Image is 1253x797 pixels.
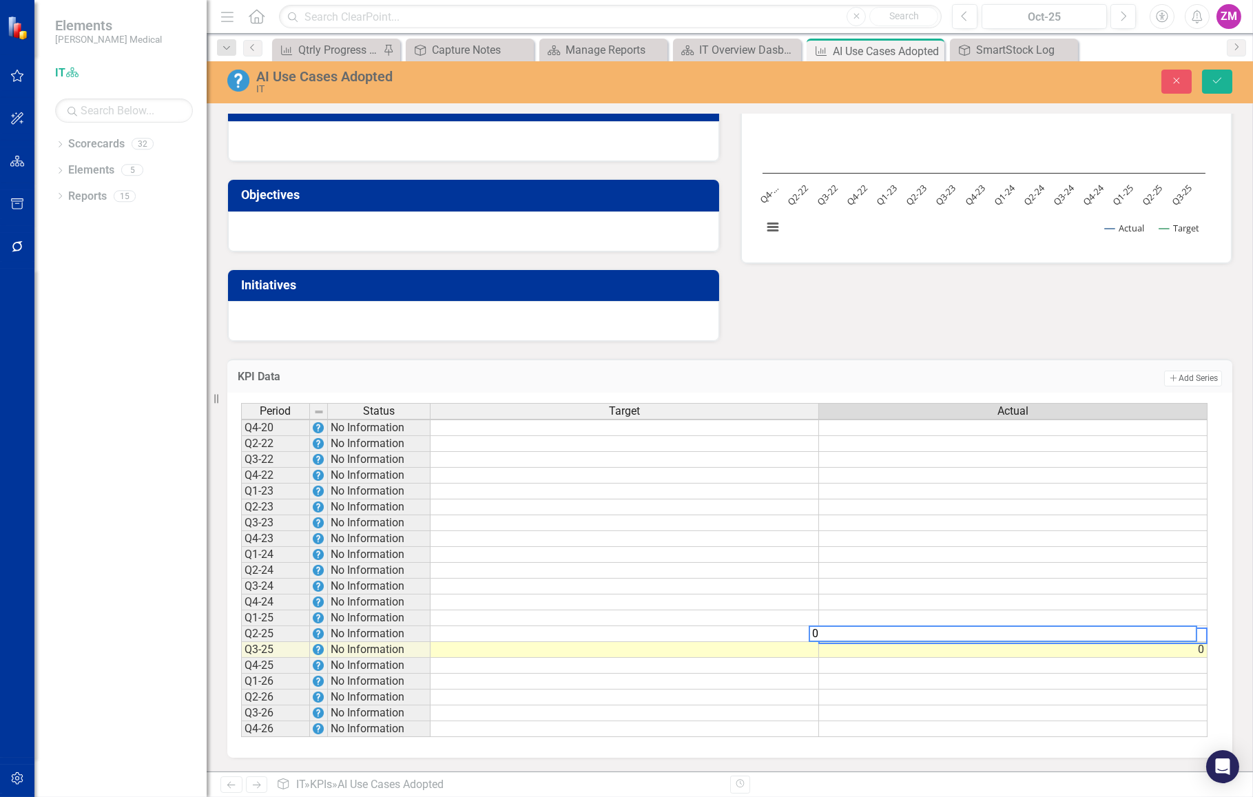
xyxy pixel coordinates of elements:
text: Q2-24 [1021,181,1047,207]
div: AI Use Cases Adopted [833,43,941,60]
a: Reports [68,189,107,205]
img: No Information [227,70,249,92]
td: Q3-23 [241,515,310,531]
img: EPrye+mTK9pvt+TU27aWpTKctATH3YPfOpp6JwpcOnVRu8ICjoSzQQ4ga9ifFOM3l6IArfXMrAt88bUovrqVHL8P7rjhUPFG0... [313,723,324,734]
text: Q3-24 [1050,181,1077,207]
img: EPrye+mTK9pvt+TU27aWpTKctATH3YPfOpp6JwpcOnVRu8ICjoSzQQ4ga9ifFOM3l6IArfXMrAt88bUovrqVHL8P7rjhUPFG0... [313,581,324,592]
td: Q3-24 [241,579,310,594]
img: EPrye+mTK9pvt+TU27aWpTKctATH3YPfOpp6JwpcOnVRu8ICjoSzQQ4ga9ifFOM3l6IArfXMrAt88bUovrqVHL8P7rjhUPFG0... [313,565,324,576]
td: Q1-25 [241,610,310,626]
img: EPrye+mTK9pvt+TU27aWpTKctATH3YPfOpp6JwpcOnVRu8ICjoSzQQ4ga9ifFOM3l6IArfXMrAt88bUovrqVHL8P7rjhUPFG0... [313,612,324,623]
img: EPrye+mTK9pvt+TU27aWpTKctATH3YPfOpp6JwpcOnVRu8ICjoSzQQ4ga9ifFOM3l6IArfXMrAt88bUovrqVHL8P7rjhUPFG0... [313,597,324,608]
td: Q4-23 [241,531,310,547]
td: Q1-23 [241,484,310,499]
div: Chart. Highcharts interactive chart. [756,42,1218,249]
td: Q2-26 [241,690,310,705]
td: No Information [328,420,431,436]
div: » » [276,777,719,793]
img: EPrye+mTK9pvt+TU27aWpTKctATH3YPfOpp6JwpcOnVRu8ICjoSzQQ4ga9ifFOM3l6IArfXMrAt88bUovrqVHL8P7rjhUPFG0... [313,644,324,655]
small: [PERSON_NAME] Medical [55,34,162,45]
img: EPrye+mTK9pvt+TU27aWpTKctATH3YPfOpp6JwpcOnVRu8ICjoSzQQ4ga9ifFOM3l6IArfXMrAt88bUovrqVHL8P7rjhUPFG0... [313,533,324,544]
td: No Information [328,484,431,499]
a: IT Overview Dasboard [676,41,798,59]
img: EPrye+mTK9pvt+TU27aWpTKctATH3YPfOpp6JwpcOnVRu8ICjoSzQQ4ga9ifFOM3l6IArfXMrAt88bUovrqVHL8P7rjhUPFG0... [313,660,324,671]
td: No Information [328,452,431,468]
button: Oct-25 [982,4,1107,29]
div: Oct-25 [986,9,1102,25]
text: Q3-25 [1168,182,1194,207]
h3: KPI Data [238,371,654,383]
td: Q4-24 [241,594,310,610]
button: Show Actual [1105,222,1144,234]
span: Status [363,405,395,417]
input: Search Below... [55,99,193,123]
input: Search ClearPoint... [279,5,942,29]
div: Qtrly Progress Survey of New Technology to Enable the Strategy (% 9/10) [298,41,380,59]
div: Capture Notes [432,41,530,59]
text: Q3-23 [932,182,957,207]
button: View chart menu, Chart [763,217,783,236]
td: Q3-26 [241,705,310,721]
td: No Information [328,515,431,531]
h3: Objectives [241,188,711,202]
td: No Information [328,626,431,642]
text: Q1-25 [1110,182,1135,207]
img: EPrye+mTK9pvt+TU27aWpTKctATH3YPfOpp6JwpcOnVRu8ICjoSzQQ4ga9ifFOM3l6IArfXMrAt88bUovrqVHL8P7rjhUPFG0... [313,454,324,465]
a: KPIs [310,778,332,791]
td: No Information [328,531,431,547]
td: No Information [328,674,431,690]
td: No Information [328,468,431,484]
span: Target [609,405,640,417]
td: No Information [328,721,431,737]
td: No Information [328,705,431,721]
img: EPrye+mTK9pvt+TU27aWpTKctATH3YPfOpp6JwpcOnVRu8ICjoSzQQ4ga9ifFOM3l6IArfXMrAt88bUovrqVHL8P7rjhUPFG0... [313,628,324,639]
button: Add Series [1164,371,1222,386]
div: 32 [132,138,154,150]
text: Q2-22 [785,182,810,207]
a: IT [296,778,304,791]
text: Q4-22 [844,182,869,207]
div: AI Use Cases Adopted [338,778,444,791]
div: 15 [114,190,136,202]
button: Search [869,7,938,26]
div: Open Intercom Messenger [1206,750,1239,783]
td: Q4-20 [241,420,310,436]
span: Period [260,405,291,417]
td: Q4-22 [241,468,310,484]
td: No Information [328,547,431,563]
td: No Information [328,610,431,626]
div: Manage Reports [566,41,664,59]
img: EPrye+mTK9pvt+TU27aWpTKctATH3YPfOpp6JwpcOnVRu8ICjoSzQQ4ga9ifFOM3l6IArfXMrAt88bUovrqVHL8P7rjhUPFG0... [313,549,324,560]
text: Q2-25 [1139,182,1164,207]
td: No Information [328,658,431,674]
td: No Information [328,594,431,610]
button: ZM [1216,4,1241,29]
div: 5 [121,165,143,176]
text: Q4-24 [1080,181,1106,207]
text: Q4-… [757,182,781,206]
img: EPrye+mTK9pvt+TU27aWpTKctATH3YPfOpp6JwpcOnVRu8ICjoSzQQ4ga9ifFOM3l6IArfXMrAt88bUovrqVHL8P7rjhUPFG0... [313,422,324,433]
div: AI Use Cases Adopted [256,69,789,84]
a: IT [55,65,193,81]
span: Actual [997,405,1028,417]
td: 0 [819,642,1208,658]
a: Manage Reports [543,41,664,59]
img: EPrye+mTK9pvt+TU27aWpTKctATH3YPfOpp6JwpcOnVRu8ICjoSzQQ4ga9ifFOM3l6IArfXMrAt88bUovrqVHL8P7rjhUPFG0... [313,692,324,703]
td: Q2-24 [241,563,310,579]
td: Q2-25 [241,626,310,642]
a: Scorecards [68,136,125,152]
td: No Information [328,436,431,452]
img: EPrye+mTK9pvt+TU27aWpTKctATH3YPfOpp6JwpcOnVRu8ICjoSzQQ4ga9ifFOM3l6IArfXMrAt88bUovrqVHL8P7rjhUPFG0... [313,470,324,481]
text: Q2-23 [902,182,928,207]
img: EPrye+mTK9pvt+TU27aWpTKctATH3YPfOpp6JwpcOnVRu8ICjoSzQQ4ga9ifFOM3l6IArfXMrAt88bUovrqVHL8P7rjhUPFG0... [313,676,324,687]
img: EPrye+mTK9pvt+TU27aWpTKctATH3YPfOpp6JwpcOnVRu8ICjoSzQQ4ga9ifFOM3l6IArfXMrAt88bUovrqVHL8P7rjhUPFG0... [313,707,324,718]
img: EPrye+mTK9pvt+TU27aWpTKctATH3YPfOpp6JwpcOnVRu8ICjoSzQQ4ga9ifFOM3l6IArfXMrAt88bUovrqVHL8P7rjhUPFG0... [313,486,324,497]
td: No Information [328,563,431,579]
a: Elements [68,163,114,178]
td: No Information [328,499,431,515]
td: Q2-22 [241,436,310,452]
text: Q3-22 [814,182,840,207]
td: Q4-26 [241,721,310,737]
img: EPrye+mTK9pvt+TU27aWpTKctATH3YPfOpp6JwpcOnVRu8ICjoSzQQ4ga9ifFOM3l6IArfXMrAt88bUovrqVHL8P7rjhUPFG0... [313,517,324,528]
text: Q4-23 [962,182,987,207]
